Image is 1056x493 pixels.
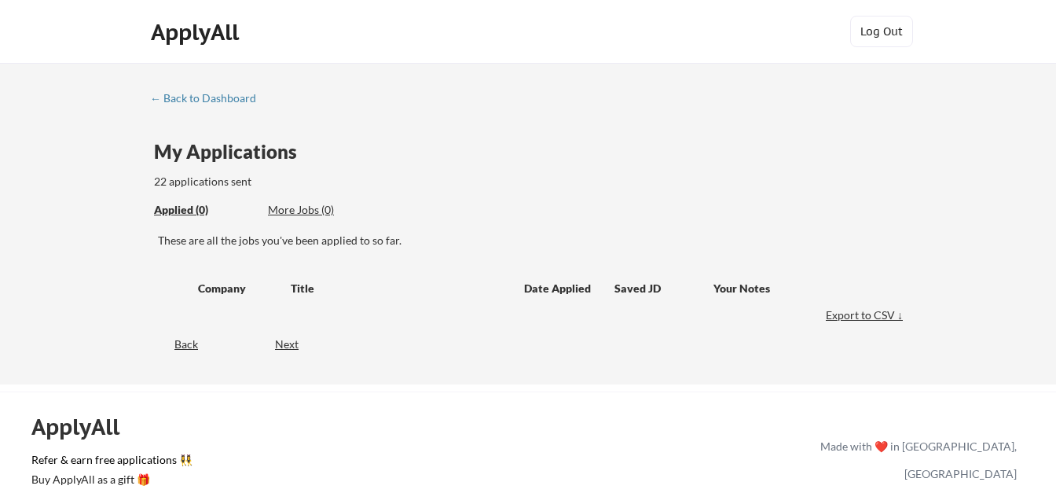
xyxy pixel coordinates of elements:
div: ← Back to Dashboard [150,93,268,104]
div: 22 applications sent [154,174,458,189]
div: These are all the jobs you've been applied to so far. [158,233,907,248]
div: Next [275,337,317,352]
div: Made with ❤️ in [GEOGRAPHIC_DATA], [GEOGRAPHIC_DATA] [814,432,1017,487]
div: Company [198,281,277,296]
div: Back [150,337,198,352]
div: My Applications [154,142,310,161]
div: ApplyAll [151,19,244,46]
button: Log Out [850,16,913,47]
a: Buy ApplyAll as a gift 🎁 [31,471,189,491]
div: More Jobs (0) [268,202,383,218]
div: Your Notes [713,281,893,296]
div: These are job applications we think you'd be a good fit for, but couldn't apply you to automatica... [268,202,383,219]
div: Buy ApplyAll as a gift 🎁 [31,474,189,485]
div: Title [291,281,509,296]
div: Export to CSV ↓ [826,307,907,323]
a: ← Back to Dashboard [150,92,268,108]
a: Refer & earn free applications 👯‍♀️ [31,454,492,471]
div: Date Applied [524,281,593,296]
div: ApplyAll [31,414,137,440]
div: Applied (0) [154,202,256,218]
div: These are all the jobs you've been applied to so far. [154,202,256,219]
div: Saved JD [614,274,713,302]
